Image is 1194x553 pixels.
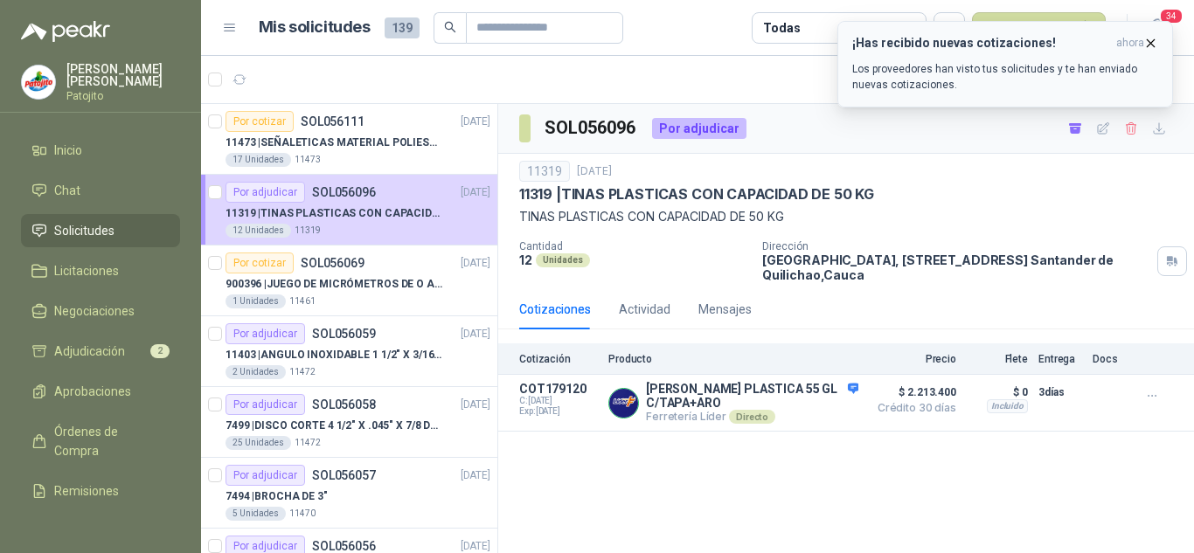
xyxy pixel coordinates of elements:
[869,403,956,413] span: Crédito 30 días
[987,399,1028,413] div: Incluido
[972,12,1106,44] button: Nueva solicitud
[1093,353,1128,365] p: Docs
[967,382,1028,403] p: $ 0
[461,114,490,130] p: [DATE]
[226,347,443,363] p: 11403 | ANGULO INOXIDABLE 1 1/2" X 3/16" X 6MTS
[545,114,638,142] h3: SOL056096
[519,252,532,267] p: 12
[519,353,598,365] p: Cotización
[577,163,612,180] p: [DATE]
[21,174,180,207] a: Chat
[54,301,135,321] span: Negociaciones
[461,326,490,342] p: [DATE]
[289,507,316,521] p: 11470
[869,353,956,365] p: Precio
[1159,8,1184,24] span: 34
[762,240,1150,252] p: Dirección
[22,66,55,99] img: Company Logo
[536,253,590,267] div: Unidades
[226,323,305,344] div: Por adjudicar
[21,214,180,247] a: Solicitudes
[461,255,490,272] p: [DATE]
[226,135,443,151] p: 11473 | SEÑALETICAS MATERIAL POLIESTILENO CON VINILO LAMINADO CALIBRE 60
[54,181,80,200] span: Chat
[259,15,371,40] h1: Mis solicitudes
[226,224,291,238] div: 12 Unidades
[150,344,170,358] span: 2
[646,410,858,424] p: Ferretería Líder
[312,186,376,198] p: SOL056096
[226,507,286,521] div: 5 Unidades
[852,61,1158,93] p: Los proveedores han visto tus solicitudes y te han enviado nuevas cotizaciones.
[54,422,163,460] span: Órdenes de Compra
[519,406,598,417] span: Exp: [DATE]
[1038,353,1082,365] p: Entrega
[226,418,443,434] p: 7499 | DISCO CORTE 4 1/2" X .045" X 7/8 DEWALT
[295,153,321,167] p: 11473
[1142,12,1173,44] button: 34
[226,394,305,415] div: Por adjudicar
[54,141,82,160] span: Inicio
[608,353,858,365] p: Producto
[837,21,1173,107] button: ¡Has recibido nuevas cotizaciones!ahora Los proveedores han visto tus solicitudes y te han enviad...
[519,396,598,406] span: C: [DATE]
[519,185,874,204] p: 11319 | TINAS PLASTICAS CON CAPACIDAD DE 50 KG
[21,375,180,408] a: Aprobaciones
[519,207,1173,226] p: TINAS PLASTICAS CON CAPACIDAD DE 50 KG
[226,205,443,222] p: 11319 | TINAS PLASTICAS CON CAPACIDAD DE 50 KG
[21,415,180,467] a: Órdenes de Compra
[21,474,180,508] a: Remisiones
[54,481,119,501] span: Remisiones
[967,353,1028,365] p: Flete
[226,365,286,379] div: 2 Unidades
[295,224,321,238] p: 11319
[226,182,305,203] div: Por adjudicar
[226,153,291,167] div: 17 Unidades
[698,300,752,319] div: Mensajes
[201,175,497,245] a: Por adjudicarSOL056096[DATE] 11319 |TINAS PLASTICAS CON CAPACIDAD DE 50 KG12 Unidades11319
[226,436,291,450] div: 25 Unidades
[201,316,497,387] a: Por adjudicarSOL056059[DATE] 11403 |ANGULO INOXIDABLE 1 1/2" X 3/16" X 6MTS2 Unidades11472
[289,294,316,308] p: 11461
[226,465,305,486] div: Por adjudicar
[609,389,638,418] img: Company Logo
[312,469,376,481] p: SOL056057
[54,342,125,361] span: Adjudicación
[619,300,670,319] div: Actividad
[66,63,180,87] p: [PERSON_NAME] [PERSON_NAME]
[201,245,497,316] a: Por cotizarSOL056069[DATE] 900396 |JUEGO DE MICRÓMETROS DE O A 125MM1 Unidades11461
[226,252,294,273] div: Por cotizar
[66,91,180,101] p: Patojito
[54,221,115,240] span: Solicitudes
[461,397,490,413] p: [DATE]
[301,257,364,269] p: SOL056069
[301,115,364,128] p: SOL056111
[226,111,294,132] div: Por cotizar
[226,488,328,505] p: 7494 | BROCHA DE 3"
[729,410,775,424] div: Directo
[226,294,286,308] div: 1 Unidades
[869,382,956,403] span: $ 2.213.400
[519,240,748,252] p: Cantidad
[312,540,376,552] p: SOL056056
[201,458,497,529] a: Por adjudicarSOL056057[DATE] 7494 |BROCHA DE 3"5 Unidades11470
[21,294,180,328] a: Negociaciones
[646,382,858,410] p: [PERSON_NAME] PLASTICA 55 GL C/TAPA+ARO
[226,276,443,293] p: 900396 | JUEGO DE MICRÓMETROS DE O A 125MM
[201,387,497,458] a: Por adjudicarSOL056058[DATE] 7499 |DISCO CORTE 4 1/2" X .045" X 7/8 DEWALT25 Unidades11472
[385,17,420,38] span: 139
[201,104,497,175] a: Por cotizarSOL056111[DATE] 11473 |SEÑALETICAS MATERIAL POLIESTILENO CON VINILO LAMINADO CALIBRE 6...
[312,398,376,411] p: SOL056058
[519,300,591,319] div: Cotizaciones
[54,261,119,280] span: Licitaciones
[21,335,180,368] a: Adjudicación2
[21,254,180,287] a: Licitaciones
[444,21,456,33] span: search
[519,161,570,182] div: 11319
[763,18,800,38] div: Todas
[852,36,1109,51] h3: ¡Has recibido nuevas cotizaciones!
[289,365,316,379] p: 11472
[54,382,131,401] span: Aprobaciones
[461,467,490,484] p: [DATE]
[21,134,180,167] a: Inicio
